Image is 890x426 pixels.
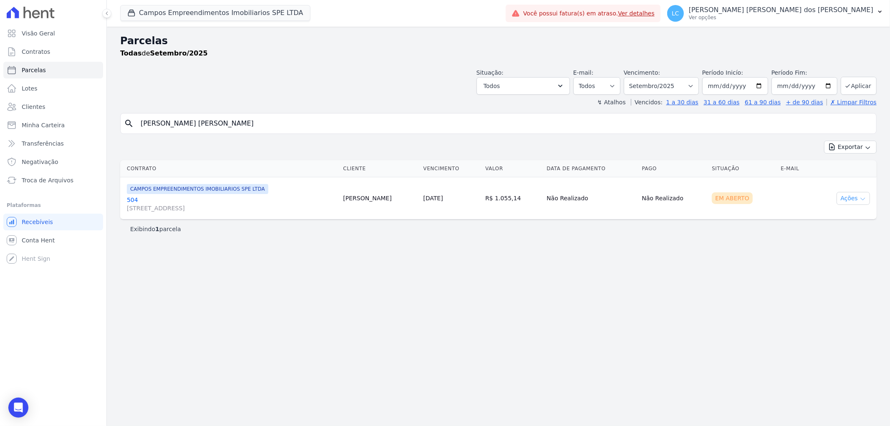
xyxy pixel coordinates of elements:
[22,48,50,56] span: Contratos
[150,49,208,57] strong: Setembro/2025
[639,160,709,177] th: Pago
[3,98,103,115] a: Clientes
[841,77,877,95] button: Aplicar
[689,14,873,21] p: Ver opções
[3,62,103,78] a: Parcelas
[639,177,709,219] td: Não Realizado
[120,48,208,58] p: de
[22,139,64,148] span: Transferências
[712,192,753,204] div: Em Aberto
[124,118,134,129] i: search
[482,160,543,177] th: Valor
[708,160,777,177] th: Situação
[120,160,340,177] th: Contrato
[786,99,823,106] a: + de 90 dias
[824,141,877,154] button: Exportar
[155,226,159,232] b: 1
[3,172,103,189] a: Troca de Arquivos
[3,232,103,249] a: Conta Hent
[8,398,28,418] div: Open Intercom Messenger
[482,177,543,219] td: R$ 1.055,14
[130,225,181,233] p: Exibindo parcela
[7,200,100,210] div: Plataformas
[22,66,46,74] span: Parcelas
[745,99,781,106] a: 61 a 90 dias
[543,177,638,219] td: Não Realizado
[136,115,873,132] input: Buscar por nome do lote ou do cliente
[624,69,660,76] label: Vencimento:
[3,154,103,170] a: Negativação
[689,6,873,14] p: [PERSON_NAME] [PERSON_NAME] dos [PERSON_NAME]
[703,99,739,106] a: 31 a 60 dias
[120,5,310,21] button: Campos Empreendimentos Imobiliarios SPE LTDA
[22,176,73,184] span: Troca de Arquivos
[420,160,482,177] th: Vencimento
[477,69,504,76] label: Situação:
[477,77,570,95] button: Todos
[772,68,837,77] label: Período Fim:
[672,10,679,16] span: LC
[661,2,890,25] button: LC [PERSON_NAME] [PERSON_NAME] dos [PERSON_NAME] Ver opções
[837,192,870,205] button: Ações
[543,160,638,177] th: Data de Pagamento
[3,80,103,97] a: Lotes
[340,177,420,219] td: [PERSON_NAME]
[22,236,55,245] span: Conta Hent
[22,29,55,38] span: Visão Geral
[22,84,38,93] span: Lotes
[22,121,65,129] span: Minha Carteira
[631,99,663,106] label: Vencidos:
[597,99,625,106] label: ↯ Atalhos
[827,99,877,106] a: ✗ Limpar Filtros
[484,81,500,91] span: Todos
[120,33,877,48] h2: Parcelas
[573,69,594,76] label: E-mail:
[22,158,58,166] span: Negativação
[127,196,337,212] a: 504[STREET_ADDRESS]
[127,204,337,212] span: [STREET_ADDRESS]
[22,218,53,226] span: Recebíveis
[3,43,103,60] a: Contratos
[666,99,698,106] a: 1 a 30 dias
[777,160,814,177] th: E-mail
[3,135,103,152] a: Transferências
[120,49,142,57] strong: Todas
[523,9,655,18] span: Você possui fatura(s) em atraso.
[3,25,103,42] a: Visão Geral
[22,103,45,111] span: Clientes
[3,117,103,134] a: Minha Carteira
[340,160,420,177] th: Cliente
[3,214,103,230] a: Recebíveis
[618,10,655,17] a: Ver detalhes
[424,195,443,202] a: [DATE]
[702,69,743,76] label: Período Inicío:
[127,184,268,194] span: CAMPOS EMPREENDIMENTOS IMOBILIARIOS SPE LTDA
